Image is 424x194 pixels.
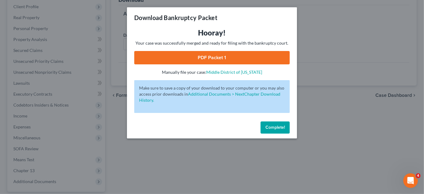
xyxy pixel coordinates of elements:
p: Manually file your case: [134,69,290,75]
span: 4 [416,173,421,178]
a: Additional Documents > NextChapter Download History. [139,91,280,103]
iframe: Intercom live chat [403,173,418,188]
p: Your case was successfully merged and ready for filing with the bankruptcy court. [134,40,290,46]
button: Complete! [261,121,290,134]
h3: Hooray! [134,28,290,38]
p: Make sure to save a copy of your download to your computer or you may also access prior downloads in [139,85,285,103]
span: Complete! [265,125,285,130]
h3: Download Bankruptcy Packet [134,13,217,22]
a: Middle District of [US_STATE] [206,70,262,75]
a: PDF Packet 1 [134,51,290,64]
